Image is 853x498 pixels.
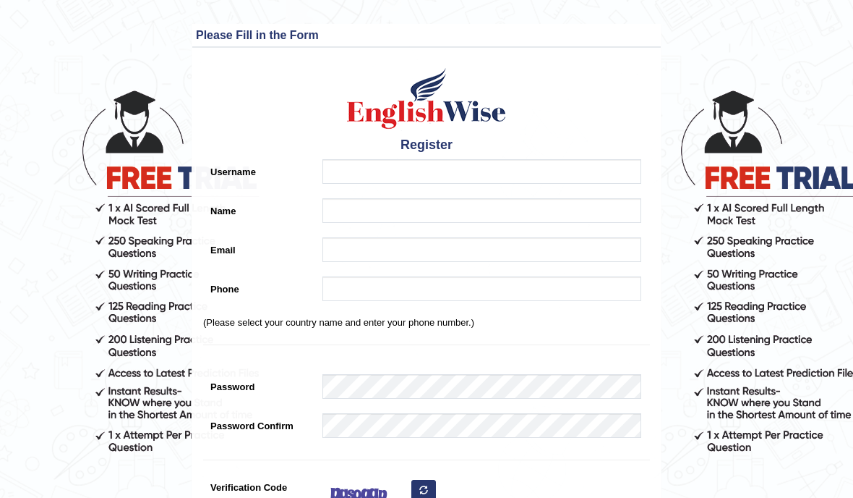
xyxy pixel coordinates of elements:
p: (Please select your country name and enter your phone number.) [203,316,650,329]
label: Phone [203,277,315,296]
label: Password [203,374,315,394]
h3: Please Fill in the Form [196,29,657,42]
label: Verification Code [203,475,315,494]
label: Username [203,159,315,179]
h4: Register [203,138,650,153]
img: Logo of English Wise create a new account for intelligent practice with AI [344,66,509,131]
label: Email [203,237,315,257]
label: Password Confirm [203,413,315,433]
label: Name [203,198,315,218]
